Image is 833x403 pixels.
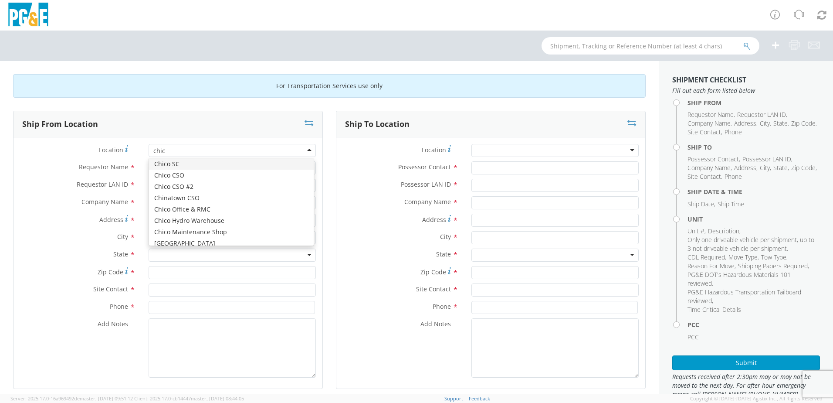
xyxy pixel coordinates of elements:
span: PG&E DOT's Hazardous Materials 101 reviewed [687,270,791,287]
li: , [687,172,722,181]
span: Address [99,215,123,224]
span: PG&E Hazardous Transportation Tailboard reviewed [687,288,801,305]
span: Company Name [404,198,451,206]
span: Location [422,146,446,154]
span: Ship Date [687,200,714,208]
li: , [708,227,741,236]
span: Reason For Move [687,262,735,270]
span: Requestor Name [687,110,734,119]
h4: PCC [687,321,820,328]
li: , [687,288,818,305]
span: Time Critical Details [687,305,741,314]
div: Chico CSO #2 [149,181,313,192]
span: Zip Code [791,119,816,127]
h4: Unit [687,216,820,222]
li: , [687,200,715,208]
span: Zip Code [420,268,446,276]
li: , [738,262,809,270]
div: Chinatown CSO [149,192,313,204]
button: Submit [672,355,820,370]
span: Company Name [687,164,731,172]
span: Tow Type [761,253,786,261]
h3: Ship To Location [345,120,410,129]
span: Address [422,215,446,224]
a: Support [444,395,463,402]
li: , [742,155,792,164]
span: Copyright © [DATE]-[DATE] Agistix Inc., All Rights Reserved [690,395,823,402]
div: Chico CSO [149,170,313,181]
li: , [687,227,706,236]
span: Phone [433,302,451,311]
span: Zip Code [791,164,816,172]
span: City [117,232,128,241]
span: Address [734,119,756,127]
li: , [687,164,732,172]
span: Requestor LAN ID [77,180,128,188]
span: Server: 2025.17.0-16a969492de [10,395,133,402]
div: Chico Office & RMC [149,204,313,215]
h3: Ship From Location [22,120,98,129]
li: , [728,253,759,262]
span: Site Contact [687,128,721,136]
span: State [773,164,788,172]
span: Description [708,227,739,235]
li: , [773,119,789,128]
li: , [687,270,818,288]
h4: Ship To [687,144,820,150]
span: Phone [725,172,742,181]
input: Shipment, Tracking or Reference Number (at least 4 chars) [542,37,759,55]
span: Only one driveable vehicle per shipment, up to 3 not driveable vehicle per shipment [687,236,814,253]
div: Chico Maintenance Shop [149,226,313,238]
span: Shipping Papers Required [738,262,808,270]
span: State [436,250,451,258]
li: , [760,119,771,128]
li: , [734,119,758,128]
li: , [687,110,735,119]
div: For Transportation Services use only [13,74,646,98]
span: Requestor Name [79,163,128,171]
span: PCC [687,333,699,341]
span: Site Contact [687,172,721,181]
span: master, [DATE] 09:51:12 [80,395,133,402]
span: Address [734,164,756,172]
h4: Ship From [687,99,820,106]
span: State [113,250,128,258]
span: Requestor LAN ID [737,110,786,119]
span: City [440,232,451,241]
span: Client: 2025.17.0-cb14447 [134,395,244,402]
div: Chico SC [149,158,313,170]
div: [GEOGRAPHIC_DATA] [149,238,313,249]
span: Add Notes [98,320,128,328]
li: , [687,236,818,253]
li: , [760,164,771,172]
span: Requests received after 2:30pm may or may not be moved to the next day. For after hour emergency ... [672,372,820,399]
strong: Shipment Checklist [672,75,746,85]
li: , [773,164,789,172]
span: City [760,119,770,127]
li: , [687,119,732,128]
span: Add Notes [420,320,451,328]
li: , [687,155,740,164]
span: State [773,119,788,127]
h4: Ship Date & Time [687,188,820,195]
span: Possessor Contact [398,163,451,171]
span: Possessor LAN ID [742,155,791,163]
span: Site Contact [93,285,128,293]
li: , [761,253,788,262]
li: , [791,164,817,172]
li: , [687,262,736,270]
li: , [687,253,726,262]
span: Fill out each form listed below [672,86,820,95]
li: , [734,164,758,172]
span: Company Name [687,119,731,127]
li: , [687,128,722,137]
li: , [791,119,817,128]
span: master, [DATE] 08:44:05 [191,395,244,402]
span: Phone [725,128,742,136]
a: Feedback [469,395,490,402]
li: , [737,110,787,119]
span: Unit # [687,227,704,235]
span: Move Type [728,253,758,261]
img: pge-logo-06675f144f4cfa6a6814.png [7,3,50,28]
span: Site Contact [416,285,451,293]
